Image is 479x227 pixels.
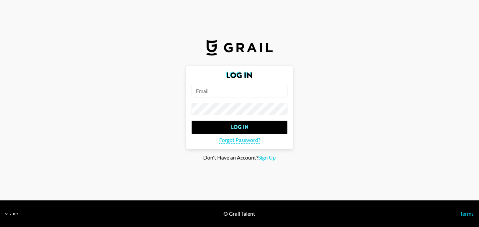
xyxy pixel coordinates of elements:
[258,154,276,161] span: Sign Up
[206,40,273,56] img: Grail Talent Logo
[5,154,474,161] div: Don't Have an Account?
[224,210,255,217] div: © Grail Talent
[5,212,18,216] div: v 1.7.105
[192,71,287,79] h2: Log In
[219,137,260,144] span: Forgot Password?
[460,210,474,217] a: Terms
[192,85,287,97] input: Email
[192,121,287,134] input: Log In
